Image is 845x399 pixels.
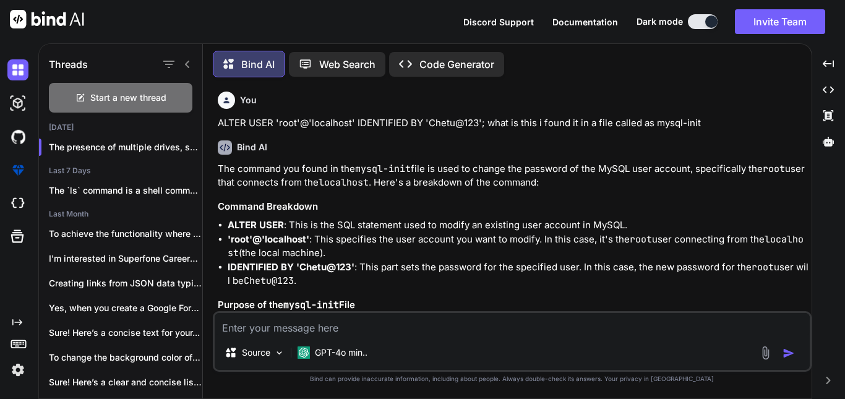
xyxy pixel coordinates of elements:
[783,347,795,359] img: icon
[49,376,202,388] p: Sure! Here’s a clear and concise list...
[242,346,270,359] p: Source
[319,57,375,72] p: Web Search
[49,57,88,72] h1: Threads
[274,348,285,358] img: Pick Models
[49,277,202,290] p: Creating links from JSON data typically involves...
[7,126,28,147] img: githubDark
[39,122,202,132] h2: [DATE]
[241,57,275,72] p: Bind AI
[419,57,494,72] p: Code Generator
[7,193,28,214] img: cloudideIcon
[637,15,683,28] span: Dark mode
[237,141,267,153] h6: Bind AI
[752,261,774,273] code: root
[39,166,202,176] h2: Last 7 Days
[218,162,809,190] p: The command you found in the file is used to change the password of the MySQL user account, speci...
[218,298,809,312] h3: Purpose of the File
[228,218,809,233] p: : This is the SQL statement used to modify an existing user account in MySQL.
[49,228,202,240] p: To achieve the functionality where you append...
[319,176,369,189] code: localhost
[355,163,411,175] code: mysql-init
[552,15,618,28] button: Documentation
[49,302,202,314] p: Yes, when you create a Google Form,...
[552,17,618,27] span: Documentation
[283,299,339,311] code: mysql-init
[39,209,202,219] h2: Last Month
[630,233,652,246] code: root
[228,233,309,245] strong: 'root'@'localhost'
[228,233,804,260] code: localhost
[7,59,28,80] img: darkChat
[763,163,785,175] code: root
[463,17,534,27] span: Discord Support
[7,93,28,114] img: darkAi-studio
[49,351,202,364] p: To change the background color of the...
[463,15,534,28] button: Discord Support
[10,10,84,28] img: Bind AI
[49,252,202,265] p: I'm interested in Superfone Careers because the...
[49,141,202,153] p: The presence of multiple drives, such as...
[758,346,773,360] img: attachment
[7,160,28,181] img: premium
[49,184,202,197] p: The `ls` command is a shell command...
[90,92,166,104] span: Start a new thread
[228,261,354,273] strong: IDENTIFIED BY 'Chetu@123'
[735,9,825,34] button: Invite Team
[228,219,284,231] strong: ALTER USER
[218,116,809,131] p: ALTER USER 'root'@'localhost' IDENTIFIED BY 'Chetu@123'; what is this i found it in a file called...
[240,94,257,106] h6: You
[7,359,28,380] img: settings
[244,275,294,287] code: Chetu@123
[228,260,809,288] p: : This part sets the password for the specified user. In this case, the new password for the user...
[49,327,202,339] p: Sure! Here’s a concise text for your...
[228,233,809,260] p: : This specifies the user account you want to modify. In this case, it's the user connecting from...
[298,346,310,359] img: GPT-4o mini
[315,346,367,359] p: GPT-4o min..
[218,200,809,214] h3: Command Breakdown
[213,374,812,384] p: Bind can provide inaccurate information, including about people. Always double-check its answers....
